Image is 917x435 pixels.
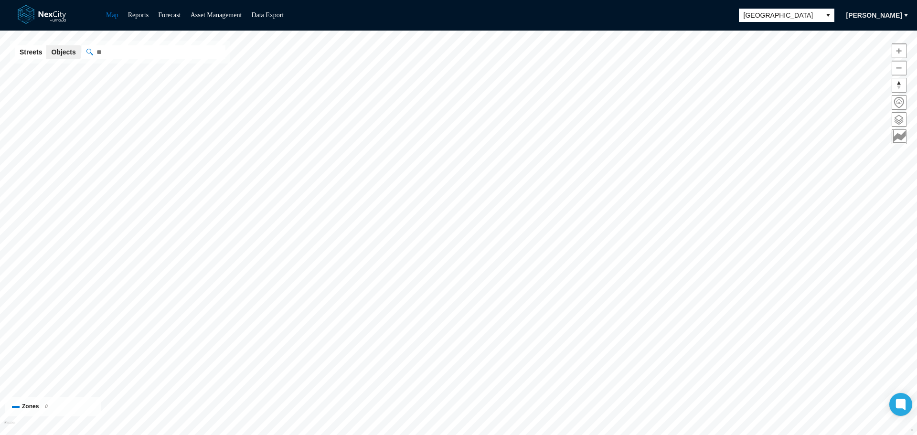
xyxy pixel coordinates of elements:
div: Zones [12,402,94,412]
button: Zoom in [892,43,906,58]
button: select [822,9,834,22]
span: 0 [45,404,48,409]
a: Reports [128,11,149,19]
button: Streets [15,45,47,59]
a: Forecast [158,11,181,19]
span: Zoom in [892,44,906,58]
span: [PERSON_NAME] [846,11,902,20]
button: Key metrics [892,129,906,144]
span: Streets [20,47,42,57]
button: Layers management [892,112,906,127]
span: Reset bearing to north [892,78,906,92]
a: Mapbox homepage [4,421,15,432]
span: [GEOGRAPHIC_DATA] [744,11,817,20]
a: Map [106,11,118,19]
a: Data Export [251,11,284,19]
span: Zoom out [892,61,906,75]
button: Zoom out [892,61,906,75]
button: Home [892,95,906,110]
button: [PERSON_NAME] [840,8,908,23]
a: Asset Management [191,11,242,19]
button: Objects [46,45,80,59]
button: Reset bearing to north [892,78,906,93]
span: Objects [51,47,75,57]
